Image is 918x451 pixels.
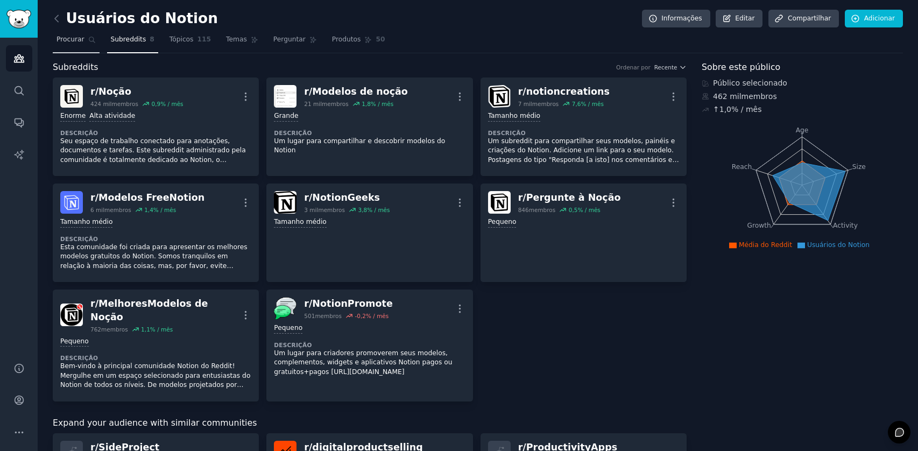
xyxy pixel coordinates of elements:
font: % / mês [581,101,604,107]
font: 50 [376,36,385,43]
a: Procurar [53,31,100,53]
tspan: Size [852,163,866,170]
font: Produtos [332,36,361,43]
font: Perguntar [273,36,306,43]
font: r/ [304,192,312,203]
font: Público selecionado [713,79,787,87]
font: r/ [90,192,98,203]
font: Pequeno [60,337,89,345]
font: Subreddits [53,62,98,72]
font: Procurar [57,36,84,43]
font: membros [529,207,556,213]
font: Descrição [60,236,98,242]
font: Descrição [60,130,98,136]
font: Grande [274,112,298,119]
font: % / mês [371,101,393,107]
font: Tópicos [170,36,194,43]
font: 424 mil [90,101,111,107]
a: Informações [642,10,710,28]
font: membros [742,92,777,101]
font: Editar [735,15,754,22]
button: Recente [654,64,687,71]
a: Produtos50 [328,31,389,53]
tspan: Activity [833,222,858,229]
img: Logotipo do GummySearch [6,10,31,29]
font: Ordenar por [616,64,651,71]
font: Descrição [274,342,312,348]
font: 8 [150,36,154,43]
font: 0,9 [152,101,161,107]
font: Recente [654,64,677,71]
font: Alta atividade [89,112,135,119]
tspan: Growth [747,222,771,229]
font: 1,1 [141,326,150,333]
font: 846 [518,207,529,213]
font: 1,0 [719,105,731,114]
span: Expand your audience with similar communities [53,417,257,430]
a: Modelos FreeNotionr/Modelos FreeNotion6 milmembros1,4% / mêsTamanho médioDescriçãoEsta comunidade... [53,184,259,282]
font: NotionGeeks [312,192,380,203]
font: MelhoresModelos de Noção [90,298,208,322]
font: Informações [661,15,702,22]
font: membros [104,207,131,213]
tspan: Reach [732,163,752,170]
font: Modelos de noção [312,86,408,97]
font: Compartilhar [788,15,831,22]
a: Pergunte à Noçãor/Pergunte à Noção846membros0,5% / mêsPequeno [481,184,687,282]
font: % / mês [150,326,173,333]
a: Subreddits8 [107,31,158,53]
a: NotionGeeksr/NotionGeeks3 milmembros3,8% / mêsTamanho médio [266,184,472,282]
font: Subreddits [111,36,146,43]
font: -0,2 [355,313,366,319]
font: 6 mil [90,207,104,213]
font: r/ [90,86,98,97]
img: Modelos FreeNotion [60,191,83,214]
font: Descrição [274,130,312,136]
font: 3 mil [304,207,318,213]
a: Noçãor/Noção424 milmembros0,9% / mêsEnormeAlta atividadeDescriçãoSeu espaço de trabalho conectado... [53,77,259,176]
font: 1,4 [144,207,153,213]
font: Modelos FreeNotion [98,192,204,203]
font: 762 [90,326,101,333]
font: Pergunte à Noção [526,192,621,203]
font: % / mês [367,207,390,213]
font: Descrição [488,130,526,136]
a: Adicionar [845,10,903,28]
font: % / mês [731,105,761,114]
font: membros [532,101,559,107]
a: Compartilhar [768,10,839,28]
font: Noção [98,86,131,97]
font: membros [318,207,345,213]
font: % / mês [366,313,389,319]
font: 0,5 [569,207,578,213]
a: Temas [222,31,262,53]
font: 501 [304,313,315,319]
font: Enorme [60,112,86,119]
font: membros [111,101,138,107]
img: criações de noções [488,85,511,108]
font: Pequeno [488,218,517,225]
font: 462 mil [713,92,742,101]
font: notioncreations [526,86,610,97]
font: Tamanho médio [60,218,112,225]
font: Descrição [60,355,98,361]
font: Tamanho médio [488,112,540,119]
font: % / mês [577,207,600,213]
font: r/ [518,86,526,97]
font: membros [315,313,342,319]
a: MelhoresModelos de Noçãor/MelhoresModelos de Noção762membros1,1% / mêsPequenoDescriçãoBem-vindo à... [53,290,259,401]
font: 115 [197,36,211,43]
img: Noção [60,85,83,108]
font: Um lugar para compartilhar e descobrir modelos do Notion [274,137,445,154]
font: Adicionar [864,15,895,22]
img: NotionGeeks [274,191,296,214]
font: Usuários do Notion [66,10,218,26]
a: Modelos de noçãor/Modelos de noção21 milmembros1,8% / mêsGrandeDescriçãoUm lugar para compartilha... [266,77,472,176]
a: criações de noçõesr/notioncreations7 milmembros7,6% / mêsTamanho médioDescriçãoUm subreddit para ... [481,77,687,176]
font: 3,8 [358,207,367,213]
font: Tamanho médio [274,218,326,225]
font: Sobre este público [702,62,780,72]
font: r/ [90,298,98,309]
font: Seu espaço de trabalho conectado para anotações, documentos e tarefas. Este subreddit administrad... [60,137,246,173]
font: NotionPromote [312,298,393,309]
